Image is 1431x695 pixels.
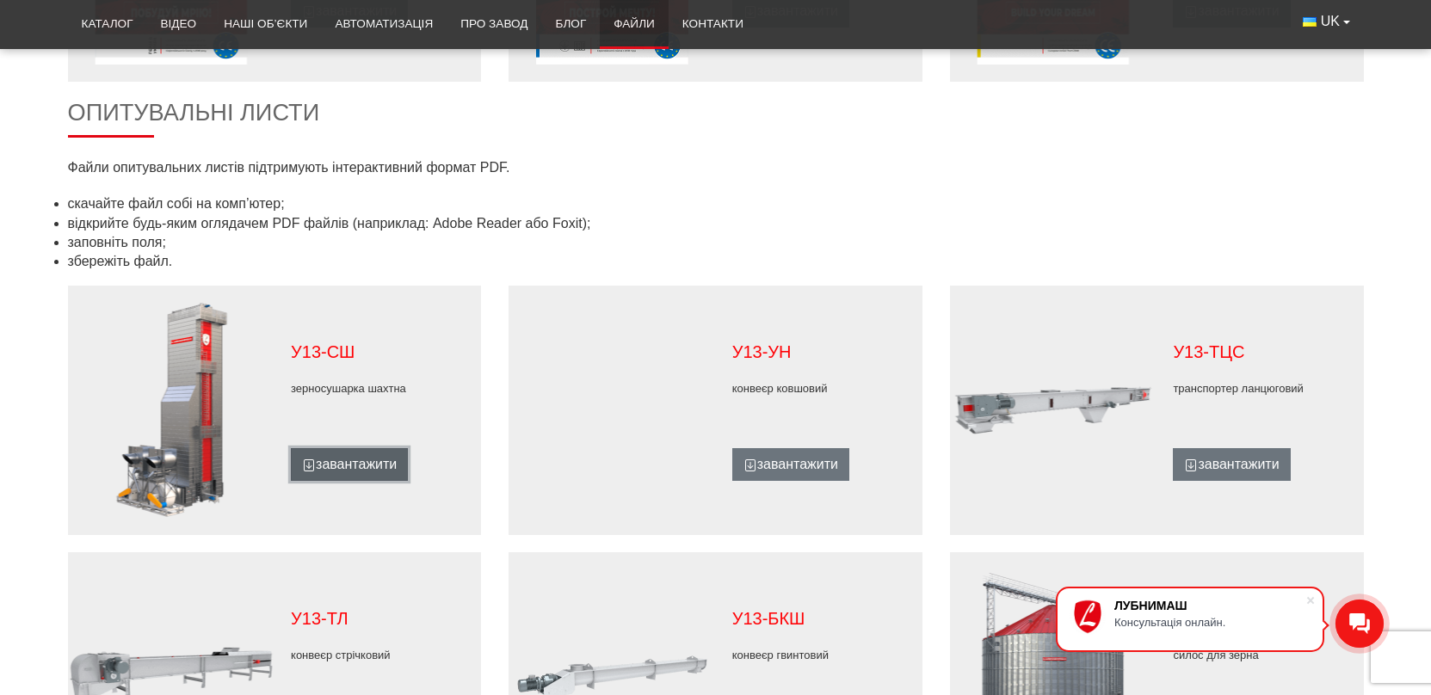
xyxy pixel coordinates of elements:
li: відкрийте будь-яким оглядачем PDF файлів (наприклад: Adobe Reader або Foxit); [68,214,1364,233]
span: UK [1321,12,1340,31]
p: конвеєр ковшовий [732,381,906,397]
button: UK [1289,5,1363,38]
a: Про завод [447,5,541,43]
p: У13-ТЛ [291,606,465,630]
p: силос для зерна [1173,648,1347,663]
a: Наші об’єкти [210,5,321,43]
a: завантажити [291,448,408,481]
a: Контакти [669,5,757,43]
p: транспортер ланцюговий [1173,381,1347,397]
div: Консультація онлайн. [1114,616,1305,629]
p: Файли опитувальних листів підтримують інтерактивний формат PDF. [68,158,702,177]
p: У13-СШ [291,340,465,364]
p: конвеєр стрічковий [291,648,465,663]
li: збережіть файл. [68,252,1364,271]
p: У13-УН [732,340,906,364]
a: Відео [147,5,211,43]
a: Автоматизація [321,5,447,43]
p: У13-ТЦС [1173,340,1347,364]
a: Файли [600,5,669,43]
a: Блог [541,5,600,43]
a: Каталог [68,5,147,43]
li: скачайте файл собі на комп’ютер; [68,194,1364,213]
p: зерносушарка шахтна [291,381,465,397]
p: У13-БКШ [732,606,906,630]
p: конвеєр гвинтовий [732,648,906,663]
a: завантажити [1173,448,1290,481]
div: ЛУБНИМАШ [1114,599,1305,612]
h2: Опитувальні листи [68,99,1364,138]
li: заповніть поля; [68,233,1364,252]
img: Українська [1303,17,1317,27]
a: завантажити [732,448,849,481]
